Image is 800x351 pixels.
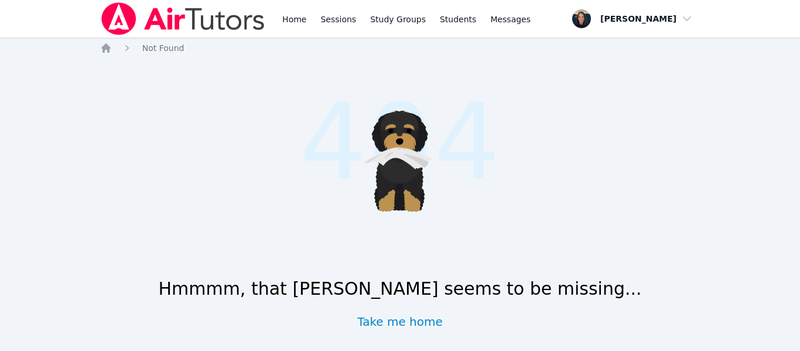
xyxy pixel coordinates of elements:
span: Messages [490,13,531,25]
img: Air Tutors [100,2,266,35]
span: 404 [300,63,501,221]
span: Not Found [142,43,184,53]
nav: Breadcrumb [100,42,700,54]
h1: Hmmmm, that [PERSON_NAME] seems to be missing... [158,278,641,299]
a: Take me home [357,313,443,330]
a: Not Found [142,42,184,54]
